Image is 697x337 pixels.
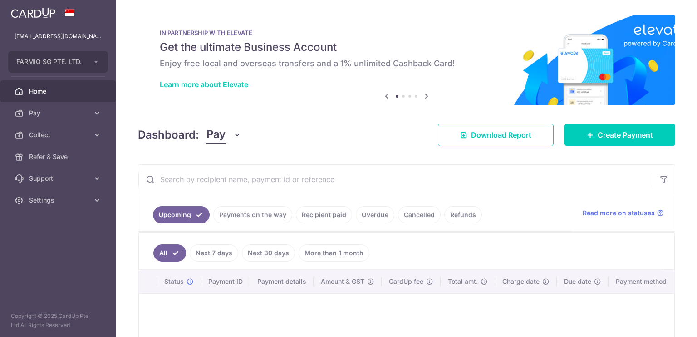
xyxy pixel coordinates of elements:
a: Learn more about Elevate [160,80,248,89]
th: Payment details [250,270,314,293]
a: More than 1 month [299,244,369,262]
h6: Enjoy free local and overseas transfers and a 1% unlimited Cashback Card! [160,58,653,69]
button: FARMIO SG PTE. LTD. [8,51,108,73]
a: Refunds [444,206,482,223]
span: Due date [564,277,591,286]
th: Payment method [609,270,677,293]
span: Create Payment [598,129,653,140]
a: Next 7 days [190,244,238,262]
span: Collect [29,130,89,139]
p: [EMAIL_ADDRESS][DOMAIN_NAME] [15,32,102,41]
img: Renovation banner [138,15,675,105]
span: Support [29,174,89,183]
input: Search by recipient name, payment id or reference [138,165,653,194]
span: Download Report [471,129,531,140]
a: Read more on statuses [583,208,664,218]
a: Upcoming [153,206,210,223]
button: Pay [206,126,241,144]
span: Total amt. [448,277,478,286]
span: CardUp fee [389,277,423,286]
span: Settings [29,196,89,205]
a: Cancelled [398,206,441,223]
th: Payment ID [201,270,250,293]
span: Amount & GST [321,277,364,286]
a: Create Payment [564,124,675,146]
span: Pay [206,126,226,144]
a: Overdue [356,206,394,223]
a: Payments on the way [213,206,292,223]
span: Home [29,87,89,96]
span: Status [164,277,184,286]
a: Download Report [438,124,554,146]
span: FARMIO SG PTE. LTD. [16,57,83,66]
a: All [153,244,186,262]
span: Read more on statuses [583,208,655,218]
a: Recipient paid [296,206,352,223]
span: Pay [29,109,89,118]
span: Charge date [502,277,540,286]
a: Next 30 days [242,244,295,262]
span: Refer & Save [29,152,89,161]
h4: Dashboard: [138,127,199,143]
img: CardUp [11,7,55,18]
h5: Get the ultimate Business Account [160,40,653,55]
p: IN PARTNERSHIP WITH ELEVATE [160,29,653,36]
